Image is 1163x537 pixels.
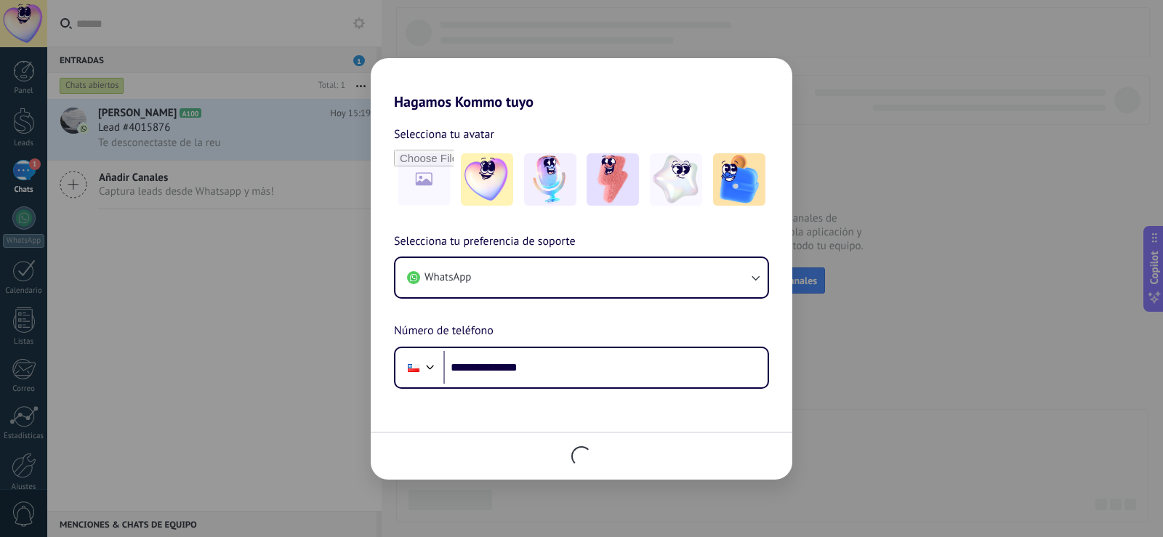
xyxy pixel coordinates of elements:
span: Selecciona tu preferencia de soporte [394,233,576,251]
button: WhatsApp [395,258,768,297]
span: WhatsApp [424,270,471,285]
div: Chile: + 56 [400,352,427,383]
img: -5.jpeg [713,153,765,206]
img: -3.jpeg [587,153,639,206]
span: Número de teléfono [394,322,494,341]
img: -2.jpeg [524,153,576,206]
span: Selecciona tu avatar [394,125,494,144]
img: -4.jpeg [650,153,702,206]
h2: Hagamos Kommo tuyo [371,58,792,110]
img: -1.jpeg [461,153,513,206]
